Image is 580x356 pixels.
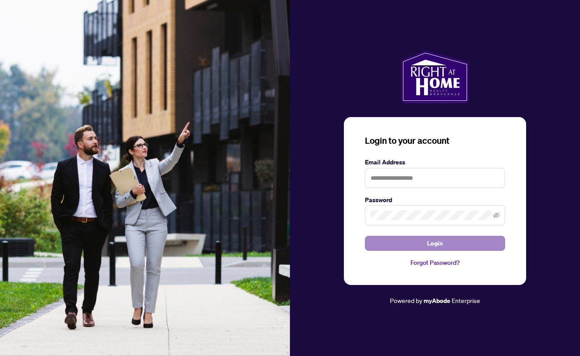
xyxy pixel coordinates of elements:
span: Powered by [390,296,422,304]
a: Forgot Password? [365,258,505,267]
h3: Login to your account [365,135,505,147]
span: eye-invisible [493,212,499,218]
label: Password [365,195,505,205]
img: ma-logo [401,50,469,103]
span: Login [427,236,443,250]
a: myAbode [424,296,450,306]
label: Email Address [365,157,505,167]
span: Enterprise [452,296,480,304]
button: Login [365,236,505,251]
